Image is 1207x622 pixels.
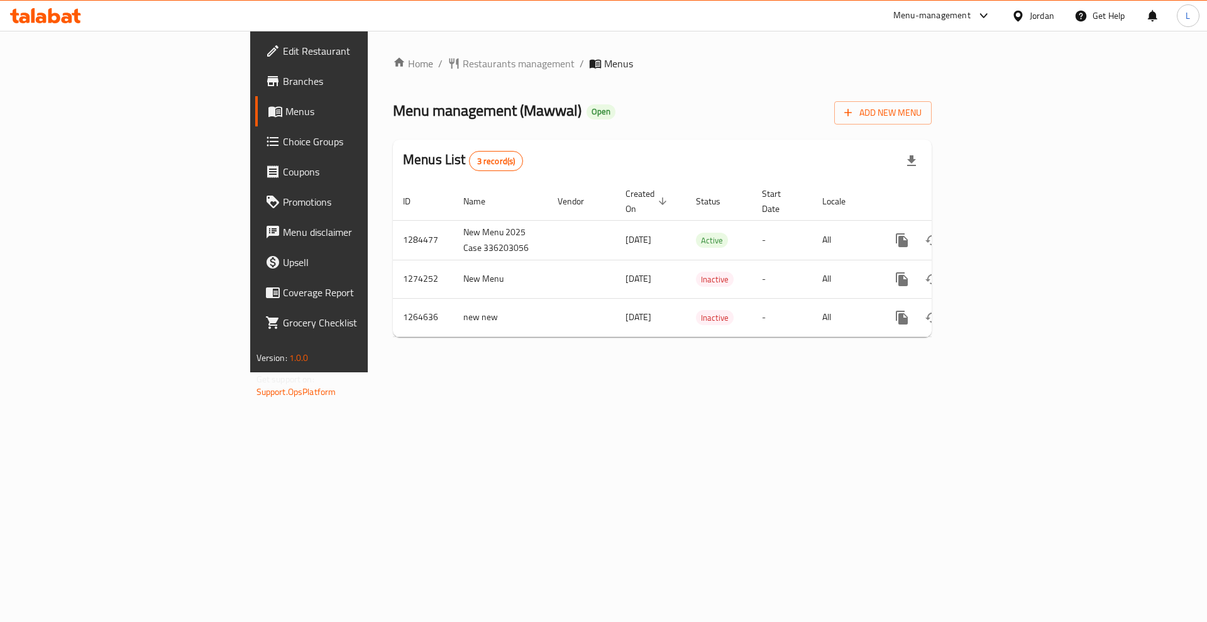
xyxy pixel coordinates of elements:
[752,298,812,336] td: -
[403,150,523,171] h2: Menus List
[626,186,671,216] span: Created On
[256,350,287,366] span: Version:
[256,384,336,400] a: Support.OpsPlatform
[393,182,1018,337] table: enhanced table
[463,56,575,71] span: Restaurants management
[580,56,584,71] li: /
[283,74,442,89] span: Branches
[762,186,797,216] span: Start Date
[626,270,651,287] span: [DATE]
[283,194,442,209] span: Promotions
[696,272,734,287] span: Inactive
[587,104,615,119] div: Open
[696,233,728,248] span: Active
[283,134,442,149] span: Choice Groups
[587,106,615,117] span: Open
[834,101,932,125] button: Add New Menu
[822,194,862,209] span: Locale
[255,247,452,277] a: Upsell
[752,220,812,260] td: -
[696,194,737,209] span: Status
[752,260,812,298] td: -
[393,56,932,71] nav: breadcrumb
[469,151,524,171] div: Total records count
[470,155,523,167] span: 3 record(s)
[448,56,575,71] a: Restaurants management
[255,96,452,126] a: Menus
[256,371,314,387] span: Get support on:
[393,96,581,125] span: Menu management ( Mawwal )
[917,225,947,255] button: Change Status
[255,126,452,157] a: Choice Groups
[844,105,922,121] span: Add New Menu
[255,308,452,338] a: Grocery Checklist
[285,104,442,119] span: Menus
[283,285,442,300] span: Coverage Report
[887,225,917,255] button: more
[887,303,917,333] button: more
[283,255,442,270] span: Upsell
[604,56,633,71] span: Menus
[283,164,442,179] span: Coupons
[283,225,442,240] span: Menu disclaimer
[289,350,309,366] span: 1.0.0
[887,264,917,294] button: more
[812,220,877,260] td: All
[255,36,452,66] a: Edit Restaurant
[255,277,452,308] a: Coverage Report
[812,298,877,336] td: All
[1186,9,1190,23] span: L
[917,264,947,294] button: Change Status
[812,260,877,298] td: All
[255,157,452,187] a: Coupons
[453,298,548,336] td: new new
[463,194,502,209] span: Name
[893,8,971,23] div: Menu-management
[255,66,452,96] a: Branches
[283,43,442,58] span: Edit Restaurant
[558,194,600,209] span: Vendor
[453,260,548,298] td: New Menu
[696,311,734,325] span: Inactive
[696,310,734,325] div: Inactive
[626,309,651,325] span: [DATE]
[917,303,947,333] button: Change Status
[255,217,452,247] a: Menu disclaimer
[896,146,927,176] div: Export file
[403,194,427,209] span: ID
[255,187,452,217] a: Promotions
[877,182,1018,221] th: Actions
[283,315,442,330] span: Grocery Checklist
[453,220,548,260] td: New Menu 2025 Case 336203056
[1030,9,1054,23] div: Jordan
[626,231,651,248] span: [DATE]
